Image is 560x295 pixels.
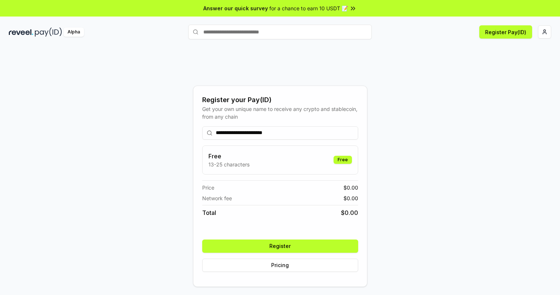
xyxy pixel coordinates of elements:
[202,240,358,253] button: Register
[202,105,358,120] div: Get your own unique name to receive any crypto and stablecoin, from any chain
[341,208,358,217] span: $ 0.00
[202,208,216,217] span: Total
[479,25,532,39] button: Register Pay(ID)
[202,259,358,272] button: Pricing
[202,184,214,191] span: Price
[9,28,33,37] img: reveel_dark
[63,28,84,37] div: Alpha
[343,184,358,191] span: $ 0.00
[208,152,250,161] h3: Free
[203,4,268,12] span: Answer our quick survey
[202,194,232,202] span: Network fee
[334,156,352,164] div: Free
[343,194,358,202] span: $ 0.00
[202,95,358,105] div: Register your Pay(ID)
[208,161,250,168] p: 13-25 characters
[35,28,62,37] img: pay_id
[269,4,348,12] span: for a chance to earn 10 USDT 📝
